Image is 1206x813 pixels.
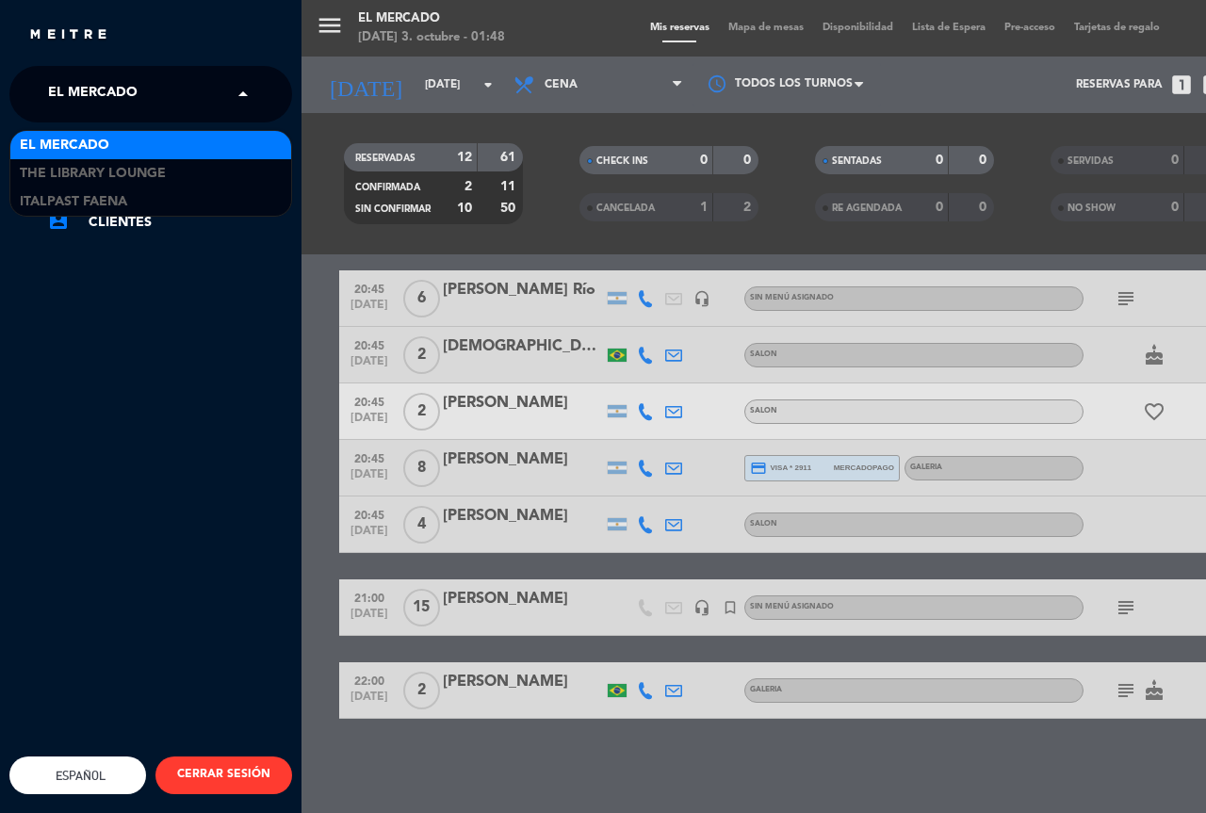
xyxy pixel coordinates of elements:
[155,756,292,794] button: CERRAR SESIÓN
[48,74,138,114] span: El Mercado
[51,769,106,783] span: Español
[28,28,108,42] img: MEITRE
[20,163,166,185] span: The Library Lounge
[47,209,70,232] i: account_box
[20,191,127,213] span: Italpast Faena
[47,211,292,234] a: account_boxClientes
[20,135,109,156] span: El Mercado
